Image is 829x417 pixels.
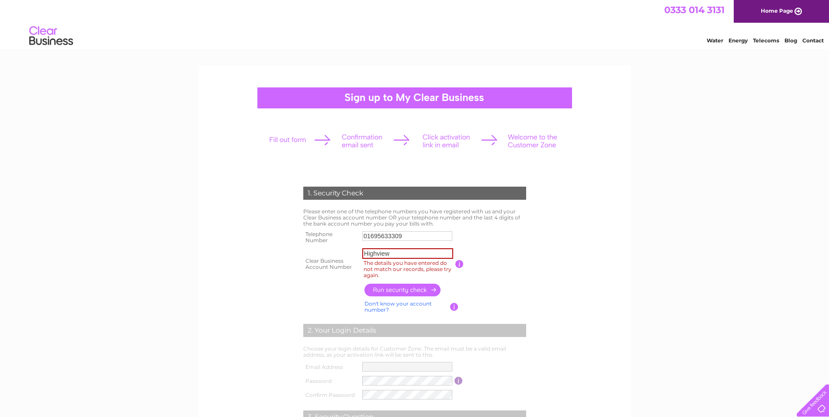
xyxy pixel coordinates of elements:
[301,360,361,374] th: Email Address
[303,324,526,337] div: 2. Your Login Details
[301,388,361,402] th: Confirm Password
[802,37,824,44] a: Contact
[784,37,797,44] a: Blog
[707,37,723,44] a: Water
[364,300,432,313] a: Don't know your account number?
[362,259,456,279] label: The details you have entered do not match our records, please try again.
[29,23,73,49] img: logo.png
[303,187,526,200] div: 1. Security Check
[301,206,528,229] td: Please enter one of the telephone numbers you have registered with us and your Clear Business acc...
[455,260,464,268] input: Information
[301,374,361,388] th: Password
[208,5,621,42] div: Clear Business is a trading name of Verastar Limited (registered in [GEOGRAPHIC_DATA] No. 3667643...
[301,229,360,246] th: Telephone Number
[301,344,528,360] td: Choose your login details for Customer Zone. The email must be a valid email address, as your act...
[454,377,463,385] input: Information
[753,37,779,44] a: Telecoms
[301,246,360,281] th: Clear Business Account Number
[450,303,458,311] input: Information
[728,37,748,44] a: Energy
[664,4,725,15] a: 0333 014 3131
